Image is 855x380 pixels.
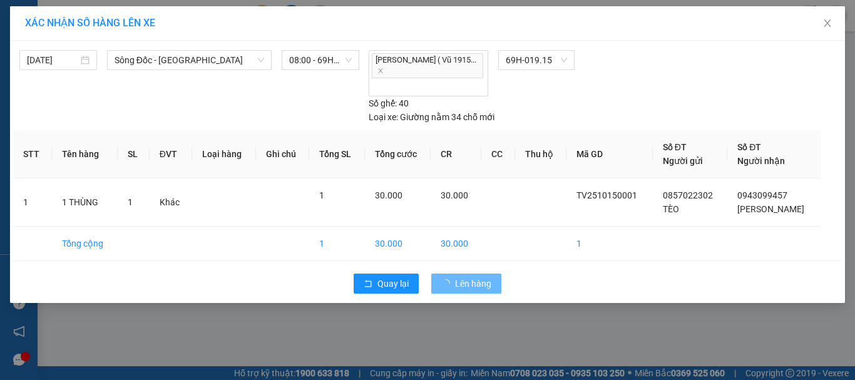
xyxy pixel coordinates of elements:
[431,274,501,294] button: Lên hàng
[737,142,761,152] span: Số ĐT
[566,227,653,261] td: 1
[52,130,118,178] th: Tên hàng
[192,130,255,178] th: Loại hàng
[369,96,409,110] div: 40
[256,130,309,178] th: Ghi chú
[364,279,372,289] span: rollback
[441,190,468,200] span: 30.000
[663,156,703,166] span: Người gửi
[115,51,264,69] span: Sông Đốc - Sài Gòn
[309,130,365,178] th: Tổng SL
[365,130,431,178] th: Tổng cước
[369,110,398,124] span: Loại xe:
[72,8,177,24] b: [PERSON_NAME]
[72,46,82,56] span: phone
[319,190,324,200] span: 1
[13,178,52,227] td: 1
[72,30,82,40] span: environment
[663,190,713,200] span: 0857022302
[737,204,804,214] span: [PERSON_NAME]
[372,53,484,78] span: [PERSON_NAME] ( Vũ 1915...
[455,277,491,290] span: Lên hàng
[6,78,141,126] b: GỬI : Văn phòng [PERSON_NAME]
[369,96,397,110] span: Số ghế:
[52,227,118,261] td: Tổng cộng
[27,53,78,67] input: 15/10/2025
[150,178,192,227] td: Khác
[441,279,455,288] span: loading
[128,197,133,207] span: 1
[663,142,687,152] span: Số ĐT
[118,130,150,178] th: SL
[375,190,402,200] span: 30.000
[25,17,155,29] span: XÁC NHẬN SỐ HÀNG LÊN XE
[150,130,192,178] th: ĐVT
[506,51,567,69] span: 69H-019.15
[377,277,409,290] span: Quay lại
[354,274,419,294] button: rollbackQuay lại
[481,130,515,178] th: CC
[52,178,118,227] td: 1 THÙNG
[377,68,384,74] span: close
[737,156,785,166] span: Người nhận
[289,51,352,69] span: 08:00 - 69H-019.15
[810,6,845,41] button: Close
[309,227,365,261] td: 1
[515,130,566,178] th: Thu hộ
[6,28,238,43] li: 85 [PERSON_NAME]
[6,43,238,59] li: 02839.63.63.63
[663,204,679,214] span: TÈO
[822,18,832,28] span: close
[365,227,431,261] td: 30.000
[737,190,787,200] span: 0943099457
[576,190,637,200] span: TV2510150001
[431,130,481,178] th: CR
[257,56,265,64] span: down
[566,130,653,178] th: Mã GD
[431,227,481,261] td: 30.000
[369,110,494,124] div: Giường nằm 34 chỗ mới
[13,130,52,178] th: STT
